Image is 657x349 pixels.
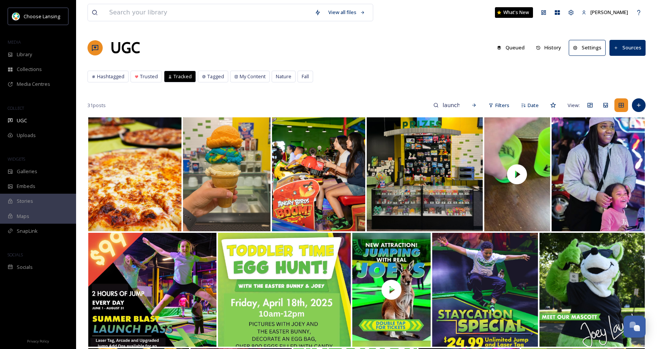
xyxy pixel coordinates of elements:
span: Stories [17,197,33,205]
a: History [532,40,569,55]
span: Hashtagged [97,73,124,80]
span: [PERSON_NAME] [590,9,628,16]
span: Privacy Policy [27,339,49,344]
img: Our arcade prize area is STOCKED! What are you winning this Sunday? [367,117,483,231]
button: Sources [609,40,646,55]
span: Galleries [17,168,37,175]
img: thumbnail [352,233,431,347]
span: Maps [17,213,29,220]
a: View all files [325,5,369,20]
span: Socials [17,264,33,271]
span: Embeds [17,183,35,190]
span: MEDIA [8,39,21,45]
img: At Launch, the only thing flying are high scores, no angry birds here, just happy gamers! 🎮😄 Game... [272,117,365,231]
span: COLLECT [8,105,24,111]
span: Collections [17,66,42,73]
span: UGC [17,117,27,124]
button: History [532,40,565,55]
img: Spring Break loading…. Join us for some Staycation fun next week! [432,233,538,347]
a: [PERSON_NAME] [578,5,632,20]
span: Media Centres [17,81,50,88]
a: UGC [110,36,140,59]
img: 🍀 Our favorite green kangaroo is always ready for St. Patrick’s Day fun! Meet Joey—the life of th... [539,233,645,347]
span: Library [17,51,32,58]
button: Queued [493,40,528,55]
a: Privacy Policy [27,336,49,345]
span: View: [568,102,580,109]
span: WIDGETS [8,156,25,162]
span: Tracked [173,73,192,80]
a: Settings [569,40,609,55]
span: Trusted [140,73,158,80]
span: Date [528,102,539,109]
span: SOCIALS [8,252,23,257]
img: thumbnail [483,117,551,231]
span: Choose Lansing [24,13,60,20]
span: Nature [276,73,291,80]
img: Coming soon… 👀 [88,233,216,347]
span: SnapLink [17,227,38,235]
img: logo.jpeg [12,13,20,20]
span: My Content [240,73,266,80]
input: Search [439,98,463,113]
span: Fall [302,73,309,80]
a: Queued [493,40,532,55]
a: What's New [495,7,533,18]
img: Happy National Cheese Pizza Day! 🍕 Nothing beats the melty, cheesy goodness of a fresh pizza from... [88,117,181,231]
span: 31 posts [87,102,106,109]
img: Happy Mother’s Day to all the Moms! We hope you had a beautiful day! [552,117,645,231]
button: Settings [569,40,606,55]
span: Tagged [207,73,224,80]
img: Join us for our annual Toddler Easter Egg Hunt this Friday! The purchase item for this event is a... [218,233,351,347]
input: Search your library [105,4,311,21]
span: Filters [495,102,509,109]
span: Uploads [17,132,36,139]
img: It’s National Ice Cream Day and we’ve got you covered! Grab a scoop at Krave today to cool off! [183,117,270,231]
button: Open Chat [624,316,646,338]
